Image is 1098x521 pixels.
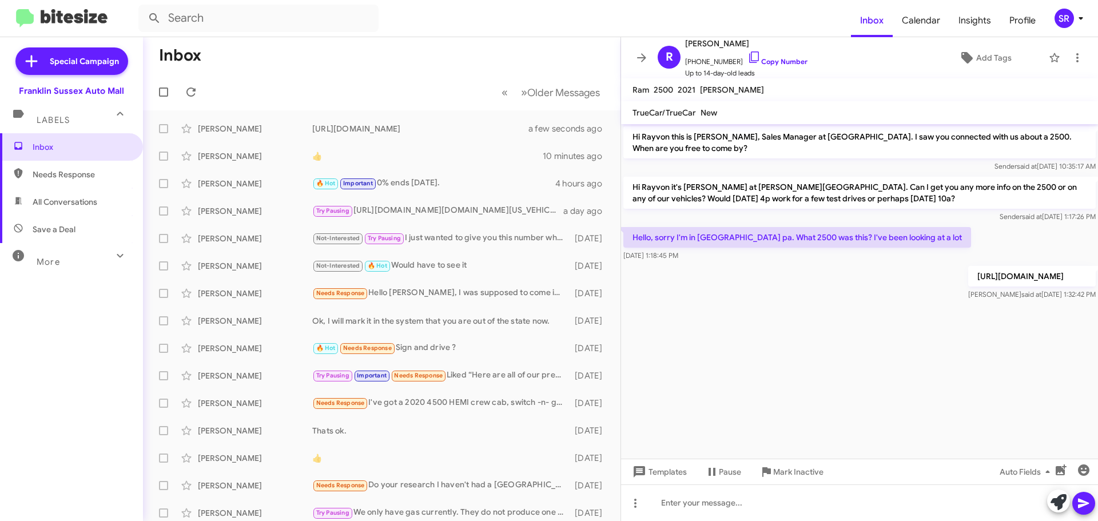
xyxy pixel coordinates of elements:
button: Previous [495,81,515,104]
span: Ram [632,85,649,95]
h1: Inbox [159,46,201,65]
button: Auto Fields [990,462,1064,482]
span: Needs Response [316,399,365,407]
div: I just wanted to give you this number which had to be authorized from the executive level. It is ... [312,232,569,245]
p: Hi Rayvon it's [PERSON_NAME] at [PERSON_NAME][GEOGRAPHIC_DATA]. Can I get you any more info on th... [623,177,1096,209]
span: Up to 14-day-old leads [685,67,807,79]
span: Important [357,372,387,379]
div: 4 hours ago [555,178,611,189]
div: [DATE] [569,507,611,519]
div: [PERSON_NAME] [198,260,312,272]
span: Needs Response [394,372,443,379]
span: said at [1021,290,1041,299]
span: Sender [DATE] 1:17:26 PM [1000,212,1096,221]
span: [DATE] 1:18:45 PM [623,251,678,260]
span: Try Pausing [368,234,401,242]
div: [PERSON_NAME] [198,480,312,491]
div: Sign and drive ? [312,341,569,355]
div: Do your research I haven't had a [GEOGRAPHIC_DATA] in a few years. No thank you! [312,479,569,492]
span: R [666,48,673,66]
div: [PERSON_NAME] [198,205,312,217]
span: TrueCar/TrueCar [632,108,696,118]
span: 2021 [678,85,695,95]
div: [DATE] [569,343,611,354]
div: [DATE] [569,370,611,381]
span: Special Campaign [50,55,119,67]
div: [DATE] [569,233,611,244]
div: [DATE] [569,452,611,464]
div: 👍 [312,452,569,464]
span: Templates [630,462,687,482]
span: [PHONE_NUMBER] [685,50,807,67]
span: Not-Interested [316,262,360,269]
div: [PERSON_NAME] [198,507,312,519]
div: 👍 [312,150,543,162]
div: [DATE] [569,425,611,436]
div: [URL][DOMAIN_NAME][DOMAIN_NAME][US_VEHICLE_IDENTIFICATION_NUMBER] [312,204,563,217]
a: Profile [1000,4,1045,37]
div: [DATE] [569,260,611,272]
span: [PERSON_NAME] [685,37,807,50]
div: [DATE] [569,397,611,409]
span: Important [343,180,373,187]
p: [URL][DOMAIN_NAME] [968,266,1096,287]
span: Labels [37,115,70,125]
div: [PERSON_NAME] [198,397,312,409]
span: Needs Response [343,344,392,352]
span: Needs Response [316,482,365,489]
p: Hello, sorry I'm in [GEOGRAPHIC_DATA] pa. What 2500 was this? I've been looking at a lot [623,227,971,248]
span: [PERSON_NAME] [700,85,764,95]
div: 10 minutes ago [543,150,611,162]
span: Inbox [33,141,130,153]
div: Thats ok. [312,425,569,436]
span: Pause [719,462,741,482]
div: [DATE] [569,480,611,491]
span: Try Pausing [316,372,349,379]
span: All Conversations [33,196,97,208]
div: [PERSON_NAME] [198,150,312,162]
input: Search [138,5,379,32]
span: Try Pausing [316,509,349,516]
div: 0% ends [DATE]. [312,177,555,190]
div: We only have gas currently. They do not produce one in diesel. [312,506,569,519]
span: Save a Deal [33,224,75,235]
div: Liked “Here are all of our pre-owned Wranglers” [312,369,569,382]
a: Calendar [893,4,949,37]
span: 2500 [654,85,673,95]
span: More [37,257,60,267]
div: Would have to see it [312,259,569,272]
div: Ok, I will mark it in the system that you are out of the state now. [312,315,569,327]
a: Special Campaign [15,47,128,75]
span: » [521,85,527,100]
div: [URL][DOMAIN_NAME] [312,123,543,134]
div: Franklin Sussex Auto Mall [19,85,124,97]
span: New [701,108,717,118]
span: Insights [949,4,1000,37]
span: Sender [DATE] 10:35:17 AM [994,162,1096,170]
div: [PERSON_NAME] [198,288,312,299]
div: [PERSON_NAME] [198,343,312,354]
div: [PERSON_NAME] [198,178,312,189]
span: 🔥 Hot [368,262,387,269]
span: Not-Interested [316,234,360,242]
button: Templates [621,462,696,482]
span: 🔥 Hot [316,180,336,187]
nav: Page navigation example [495,81,607,104]
div: [DATE] [569,288,611,299]
div: a few seconds ago [543,123,611,134]
span: [PERSON_NAME] [DATE] 1:32:42 PM [968,290,1096,299]
span: Add Tags [976,47,1012,68]
a: Inbox [851,4,893,37]
button: Next [514,81,607,104]
div: [DATE] [569,315,611,327]
a: Copy Number [747,57,807,66]
div: [PERSON_NAME] [198,315,312,327]
div: [PERSON_NAME] [198,233,312,244]
span: Try Pausing [316,207,349,214]
button: Mark Inactive [750,462,833,482]
span: « [502,85,508,100]
span: 🔥 Hot [316,344,336,352]
div: [PERSON_NAME] [198,452,312,464]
